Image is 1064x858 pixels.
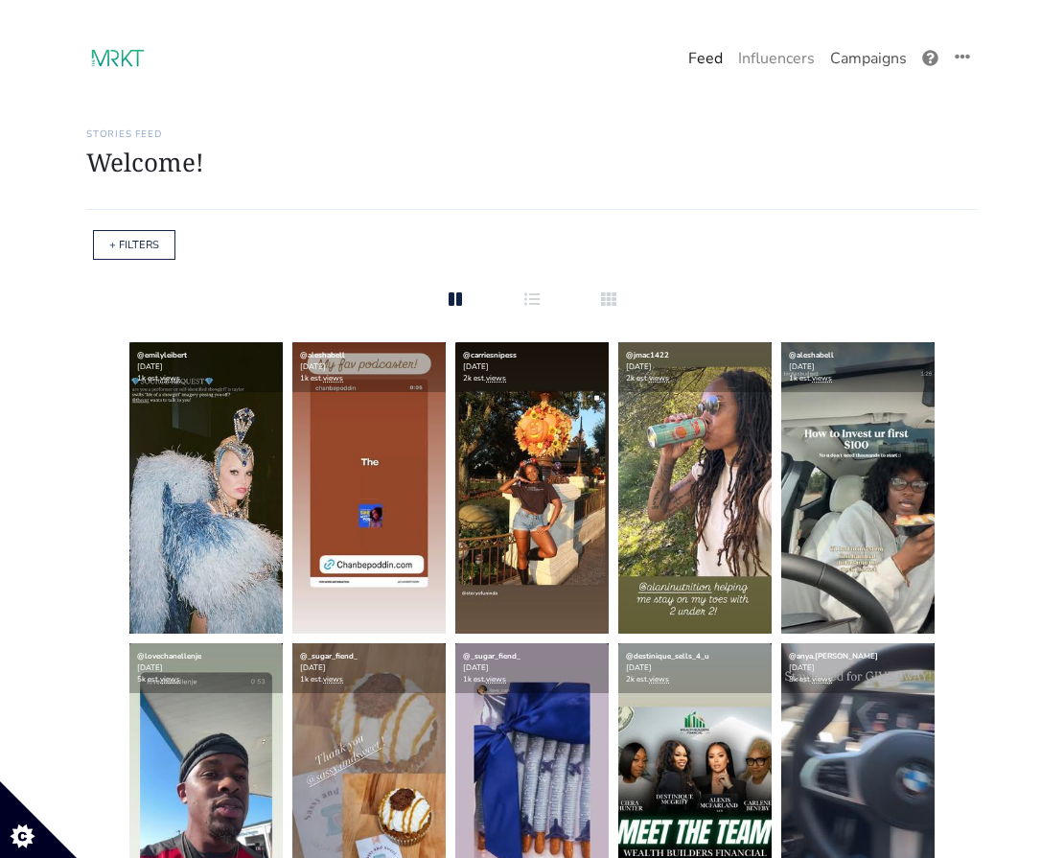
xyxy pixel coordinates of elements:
[626,350,669,360] a: @jmac1422
[292,342,446,392] div: [DATE] 1k est.
[812,674,832,684] a: views
[137,651,201,661] a: @lovechanellenje
[129,643,283,693] div: [DATE] 5k est.
[626,651,709,661] a: @destinique_sells_4_u
[618,342,772,392] div: [DATE] 2k est.
[649,674,669,684] a: views
[137,350,187,360] a: @emilyleibert
[455,643,609,693] div: [DATE] 1k est.
[618,643,772,693] div: [DATE] 2k est.
[300,651,358,661] a: @_sugar_fiend_
[86,148,978,177] h1: Welcome!
[812,373,832,383] a: views
[730,39,822,78] a: Influencers
[455,342,609,392] div: [DATE] 2k est.
[160,373,180,383] a: views
[681,39,730,78] a: Feed
[486,674,506,684] a: views
[649,373,669,383] a: views
[789,350,834,360] a: @aleshabell
[789,651,878,661] a: @anya.[PERSON_NAME]
[323,674,343,684] a: views
[86,128,978,140] h6: Stories Feed
[463,350,517,360] a: @carriesnipess
[86,42,147,75] img: 17:23:10_1694020990
[292,643,446,693] div: [DATE] 1k est.
[300,350,345,360] a: @aleshabell
[822,39,914,78] a: Campaigns
[781,643,935,693] div: [DATE] 3k est.
[486,373,506,383] a: views
[781,342,935,392] div: [DATE] 1k est.
[323,373,343,383] a: views
[463,651,520,661] a: @_sugar_fiend_
[129,342,283,392] div: [DATE] 1k est.
[109,238,159,252] a: + FILTERS
[160,674,180,684] a: views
